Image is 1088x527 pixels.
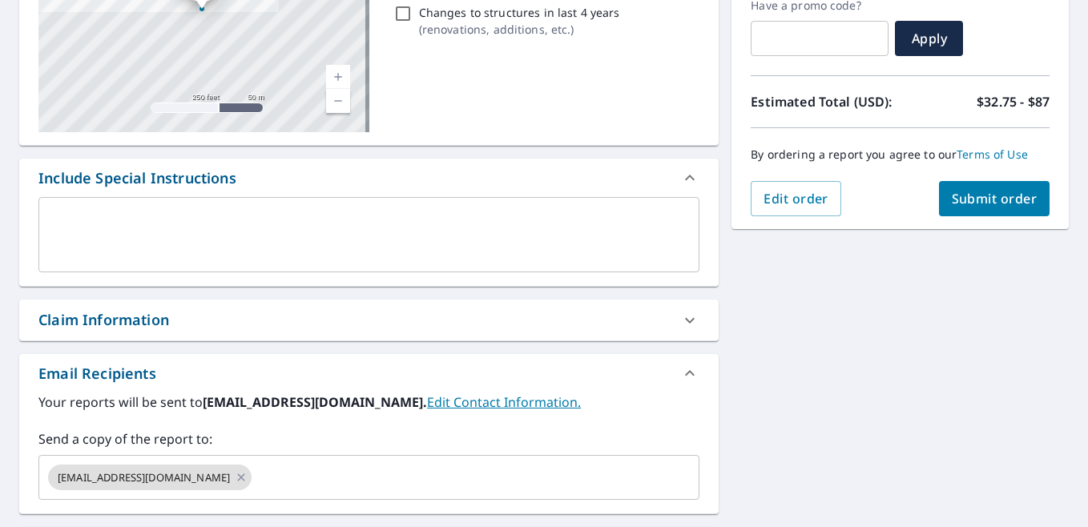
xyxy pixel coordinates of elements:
p: Changes to structures in last 4 years [419,4,620,21]
div: [EMAIL_ADDRESS][DOMAIN_NAME] [48,465,252,490]
b: [EMAIL_ADDRESS][DOMAIN_NAME]. [203,393,427,411]
a: EditContactInfo [427,393,581,411]
p: Estimated Total (USD): [751,92,900,111]
div: Include Special Instructions [19,159,719,197]
p: By ordering a report you agree to our [751,147,1050,162]
div: Include Special Instructions [38,167,236,189]
a: Current Level 17, Zoom In [326,65,350,89]
span: Edit order [764,190,828,207]
span: Submit order [952,190,1038,207]
button: Apply [895,21,963,56]
div: Claim Information [19,300,719,340]
span: [EMAIL_ADDRESS][DOMAIN_NAME] [48,470,240,485]
button: Edit order [751,181,841,216]
span: Apply [908,30,950,47]
a: Terms of Use [957,147,1028,162]
div: Email Recipients [38,363,156,384]
div: Claim Information [38,309,169,331]
label: Your reports will be sent to [38,392,699,412]
label: Send a copy of the report to: [38,429,699,449]
p: ( renovations, additions, etc. ) [419,21,620,38]
button: Submit order [939,181,1050,216]
p: $32.75 - $87 [977,92,1050,111]
a: Current Level 17, Zoom Out [326,89,350,113]
div: Email Recipients [19,354,719,392]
